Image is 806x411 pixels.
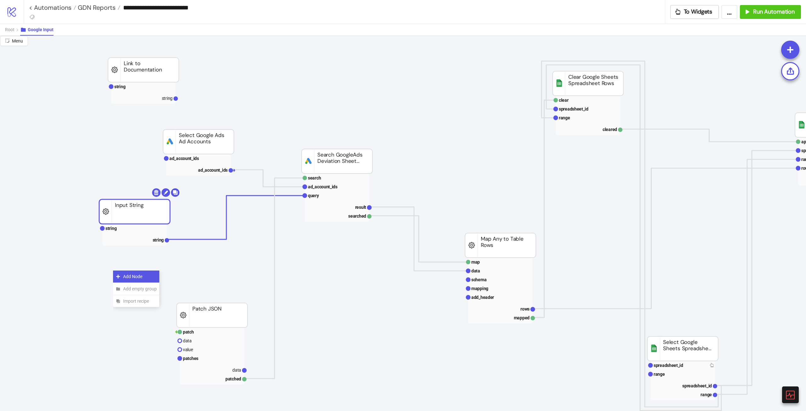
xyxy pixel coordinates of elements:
a: < Automations [29,4,76,11]
a: GDN Reports [76,4,120,11]
text: map [471,260,480,265]
text: range [701,392,712,397]
text: spreadsheet_id [654,363,683,368]
text: rows [520,306,530,311]
span: To Widgets [684,8,712,15]
text: add_header [471,295,494,300]
text: ad_account_ids [169,156,199,161]
text: spreadsheet_id [682,383,712,388]
span: Run Automation [753,8,795,15]
span: Add Node [123,273,157,280]
text: ad_account_ids [308,184,338,189]
text: ad_account_ids [198,168,228,173]
text: data [471,268,480,273]
text: spreadsheet_id [559,106,588,111]
text: schema [471,277,487,282]
text: value [183,347,193,352]
text: result [355,205,366,210]
button: Root [5,24,20,36]
text: search [308,175,321,180]
button: To Widgets [670,5,719,19]
text: string [114,84,126,89]
text: string [153,237,164,243]
text: patches [183,356,198,361]
text: range [654,372,665,377]
text: patch [183,329,194,334]
text: data [183,338,192,343]
text: string [162,96,173,101]
span: radius-bottomright [5,38,9,43]
span: Add empty group [123,285,157,292]
span: Menu [12,38,23,43]
text: clear [559,98,569,103]
text: mapping [471,286,488,291]
button: ... [721,5,737,19]
text: range [559,115,570,120]
text: string [105,226,117,231]
text: data [232,368,241,373]
button: Google Input [20,24,54,36]
span: GDN Reports [76,3,116,12]
span: Import recipe [123,298,157,305]
span: Root [5,27,14,32]
span: Google Input [28,27,54,32]
button: Run Automation [740,5,801,19]
text: query [308,193,319,198]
